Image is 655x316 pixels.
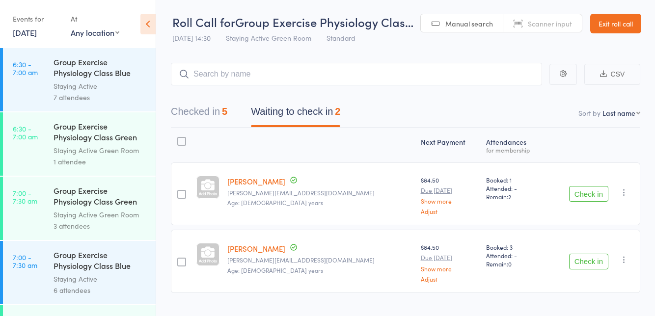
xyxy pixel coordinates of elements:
span: Group Exercise Physiology Clas… [235,14,413,30]
div: Group Exercise Physiology Class Green Room [54,185,147,209]
div: Group Exercise Physiology Class Blue Room [54,249,147,273]
label: Sort by [578,108,600,118]
div: 3 attendees [54,220,147,232]
a: [DATE] [13,27,37,38]
div: Staying Active [54,273,147,285]
div: Atten­dances [482,132,546,158]
span: [DATE] 14:30 [172,33,211,43]
a: Adjust [421,276,478,282]
div: 1 attendee [54,156,147,167]
span: Manual search [445,19,493,28]
a: [PERSON_NAME] [227,243,285,254]
div: Last name [602,108,635,118]
div: Next Payment [417,132,482,158]
div: Any location [71,27,119,38]
span: Standard [327,33,355,43]
span: 0 [508,260,512,268]
span: Scanner input [528,19,572,28]
span: Age: [DEMOGRAPHIC_DATA] years [227,198,323,207]
div: 2 [335,106,340,117]
input: Search by name [171,63,542,85]
button: Checked in5 [171,101,227,127]
a: Exit roll call [590,14,641,33]
a: 6:30 -7:00 amGroup Exercise Physiology Class Green RoomStaying Active Green Room1 attendee [3,112,156,176]
time: 6:30 - 7:00 am [13,125,38,140]
span: Attended: - [486,184,543,192]
span: Booked: 3 [486,243,543,251]
div: Group Exercise Physiology Class Blue Room [54,56,147,80]
time: 7:00 - 7:30 am [13,253,37,269]
span: Roll Call for [172,14,235,30]
time: 6:30 - 7:00 am [13,60,38,76]
button: CSV [584,64,640,85]
time: 7:00 - 7:30 am [13,189,37,205]
small: Due [DATE] [421,187,478,194]
button: Waiting to check in2 [251,101,340,127]
small: marta.munoz08@gmail.com [227,257,413,263]
div: for membership [486,147,543,153]
span: 2 [508,192,511,201]
div: Staying Active Green Room [54,209,147,220]
a: 6:30 -7:00 amGroup Exercise Physiology Class Blue RoomStaying Active7 attendees [3,48,156,111]
div: Group Exercise Physiology Class Green Room [54,121,147,145]
div: $84.50 [421,243,478,282]
span: Attended: - [486,251,543,260]
div: Staying Active Green Room [54,145,147,156]
div: Staying Active [54,80,147,92]
a: [PERSON_NAME] [227,176,285,186]
div: $84.50 [421,176,478,214]
a: Show more [421,265,478,272]
a: Adjust [421,208,478,214]
div: 6 attendees [54,285,147,296]
span: Booked: 1 [486,176,543,184]
small: Due [DATE] [421,254,478,261]
button: Check in [569,186,608,202]
span: Age: [DEMOGRAPHIC_DATA] years [227,266,323,274]
a: 7:00 -7:30 amGroup Exercise Physiology Class Green RoomStaying Active Green Room3 attendees [3,177,156,240]
div: Events for [13,11,61,27]
div: 7 attendees [54,92,147,103]
div: 5 [222,106,227,117]
button: Check in [569,254,608,269]
div: At [71,11,119,27]
small: gillian-hawkins@bigpond.com [227,189,413,196]
span: Remain: [486,192,543,201]
a: 7:00 -7:30 amGroup Exercise Physiology Class Blue RoomStaying Active6 attendees [3,241,156,304]
span: Remain: [486,260,543,268]
span: Staying Active Green Room [226,33,311,43]
a: Show more [421,198,478,204]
